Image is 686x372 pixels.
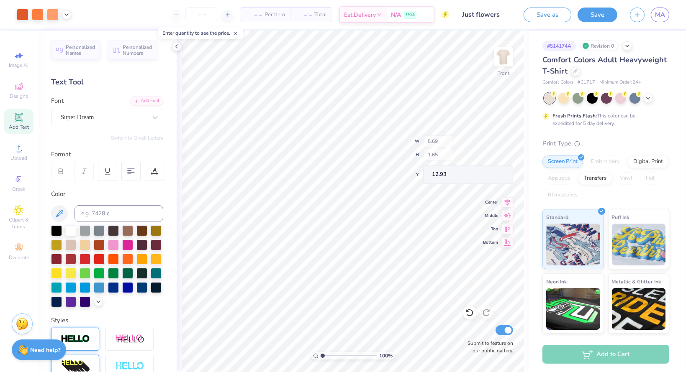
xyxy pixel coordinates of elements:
[13,186,26,192] span: Greek
[115,334,144,344] img: Shadow
[391,10,401,19] span: N/A
[10,155,27,161] span: Upload
[542,41,576,51] div: # 514174A
[498,69,510,77] div: Front
[265,10,285,19] span: Per Item
[542,139,669,148] div: Print Type
[651,8,669,22] a: MA
[483,240,498,245] span: Bottom
[655,10,665,20] span: MA
[245,10,262,19] span: – –
[612,288,666,330] img: Metallic & Glitter Ink
[542,79,573,86] span: Comfort Colors
[130,96,163,106] div: Add Font
[61,334,90,344] img: Stroke
[546,277,567,286] span: Neon Ink
[599,79,641,86] span: Minimum Order: 24 +
[9,254,29,261] span: Decorate
[542,189,583,201] div: Rhinestones
[586,155,625,168] div: Embroidery
[542,172,576,185] div: Applique
[456,6,517,23] input: Untitled Design
[546,288,600,330] img: Neon Ink
[123,44,152,56] span: Personalized Numbers
[4,217,33,230] span: Clipart & logos
[75,205,163,222] input: e.g. 7428 c
[344,10,376,19] span: Est. Delivery
[51,76,163,88] div: Text Tool
[483,226,498,232] span: Top
[314,10,327,19] span: Total
[578,79,595,86] span: # C1717
[495,48,512,65] img: Front
[578,172,612,185] div: Transfers
[185,7,218,22] input: – –
[542,55,667,76] span: Comfort Colors Adult Heavyweight T-Shirt
[612,277,661,286] span: Metallic & Glitter Ink
[483,213,498,219] span: Middle
[463,339,513,354] label: Submit to feature on our public gallery.
[552,112,655,127] div: This color can be expedited for 5 day delivery.
[612,224,666,265] img: Puff Ink
[31,346,61,354] strong: Need help?
[51,96,64,106] label: Font
[10,93,28,99] span: Designs
[612,213,629,222] span: Puff Ink
[66,44,95,56] span: Personalized Names
[406,12,415,18] span: FREE
[628,155,668,168] div: Digital Print
[546,224,600,265] img: Standard
[552,112,597,119] strong: Fresh Prints Flash:
[640,172,660,185] div: Foil
[115,362,144,371] img: Negative Space
[9,62,29,69] span: Image AI
[51,189,163,199] div: Color
[483,199,498,205] span: Center
[295,10,312,19] span: – –
[51,316,163,325] div: Styles
[578,8,617,22] button: Save
[111,135,163,141] button: Switch to Greek Letters
[542,155,583,168] div: Screen Print
[9,124,29,130] span: Add Text
[379,352,393,359] span: 100 %
[580,41,619,51] div: Revision 0
[546,213,568,222] span: Standard
[51,150,164,159] div: Format
[614,172,638,185] div: Vinyl
[158,27,243,39] div: Enter quantity to see the price.
[524,8,571,22] button: Save as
